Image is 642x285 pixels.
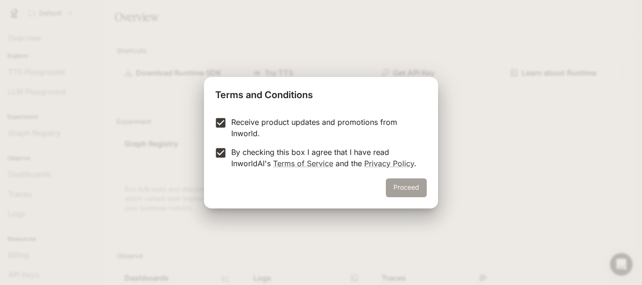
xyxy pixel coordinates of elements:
p: By checking this box I agree that I have read InworldAI's and the . [231,146,419,169]
button: Proceed [386,178,427,197]
h2: Terms and Conditions [204,77,438,109]
a: Privacy Policy [364,159,414,168]
p: Receive product updates and promotions from Inworld. [231,116,419,139]
a: Terms of Service [273,159,333,168]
